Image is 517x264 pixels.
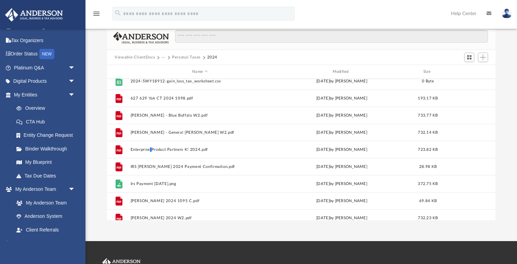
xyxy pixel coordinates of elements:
[3,8,65,22] img: Anderson Advisors Platinum Portal
[92,10,101,18] i: menu
[131,182,269,186] button: Irs Payment [DATE].png
[419,165,437,169] span: 28.98 KB
[273,78,411,84] div: by [PERSON_NAME]
[273,181,411,187] div: by [PERSON_NAME]
[5,88,85,102] a: My Entitiesarrow_drop_down
[131,113,269,118] button: [PERSON_NAME] - Blue Buffalo W2.pdf
[5,47,85,61] a: Order StatusNEW
[273,130,411,136] div: [DATE] by [PERSON_NAME]
[131,199,269,203] button: [PERSON_NAME] 2024 1095 C.pdf
[68,237,82,251] span: arrow_drop_down
[207,54,218,61] button: 2024
[39,49,54,59] div: NEW
[5,34,85,47] a: Tax Organizers
[445,69,492,75] div: id
[10,142,85,156] a: Binder Walkthrough
[502,9,512,18] img: User Pic
[131,216,269,220] button: [PERSON_NAME] 2024 W2.pdf
[114,9,122,17] i: search
[10,129,85,142] a: Entity Change Request
[68,183,82,197] span: arrow_drop_down
[414,69,442,75] div: Size
[131,96,269,101] button: 627 629 Yak CT 2024 1098.pdf
[110,69,127,75] div: id
[115,54,155,61] button: Viewable-ClientDocs
[316,79,330,83] span: [DATE]
[107,79,495,221] div: grid
[10,223,82,237] a: Client Referrals
[273,215,411,221] div: [DATE] by [PERSON_NAME]
[92,13,101,18] a: menu
[130,69,269,75] div: Name
[5,237,82,250] a: My Documentsarrow_drop_down
[272,69,411,75] div: Modified
[273,95,411,102] div: [DATE] by [PERSON_NAME]
[10,210,82,223] a: Anderson System
[161,54,166,61] button: ···
[418,148,438,151] span: 723.82 KB
[418,182,438,186] span: 372.75 KB
[418,131,438,134] span: 732.14 KB
[418,114,438,117] span: 733.77 KB
[131,147,269,152] button: Enterprise Product Partners K! 2024.pdf
[419,199,437,203] span: 69.84 KB
[273,113,411,119] div: [DATE] by [PERSON_NAME]
[131,130,269,135] button: [PERSON_NAME] - General [PERSON_NAME] W2.pdf
[68,61,82,75] span: arrow_drop_down
[5,61,85,75] a: Platinum Q&Aarrow_drop_down
[68,75,82,89] span: arrow_drop_down
[5,183,82,196] a: My Anderson Teamarrow_drop_down
[10,115,85,129] a: CTA Hub
[464,53,475,62] button: Switch to Grid View
[10,169,85,183] a: Tax Due Dates
[478,53,488,62] button: Add
[175,30,488,43] input: Search files and folders
[10,102,85,115] a: Overview
[5,75,85,88] a: Digital Productsarrow_drop_down
[422,79,434,83] span: 0 Byte
[131,79,269,83] button: 2024-5WY18912-gain_loss_tax_worksheet.csv
[273,147,411,153] div: [DATE] by [PERSON_NAME]
[10,196,79,210] a: My Anderson Team
[10,156,82,169] a: My Blueprint
[172,54,201,61] button: Personal Taxes
[418,96,438,100] span: 193.17 KB
[273,198,411,204] div: [DATE] by [PERSON_NAME]
[68,88,82,102] span: arrow_drop_down
[131,164,269,169] button: IRS [PERSON_NAME] 2024 Payment Confirmation.pdf
[418,216,438,220] span: 732.23 KB
[273,164,411,170] div: [DATE] by [PERSON_NAME]
[316,182,330,186] span: [DATE]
